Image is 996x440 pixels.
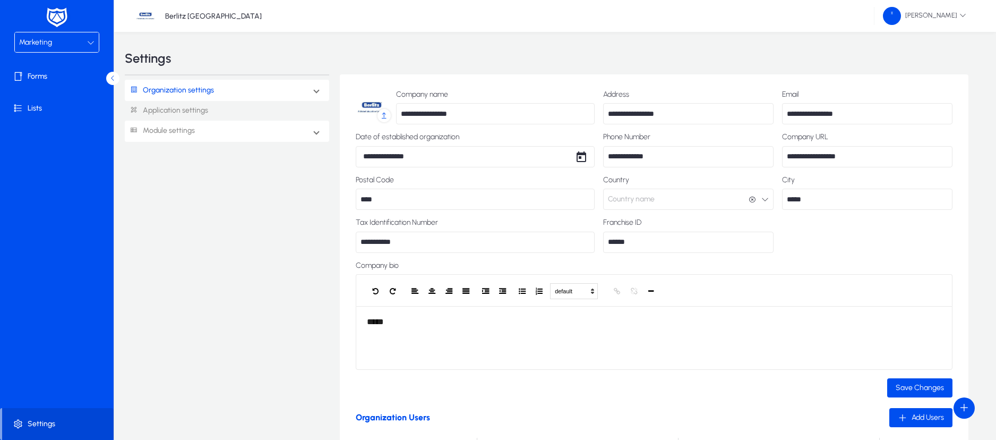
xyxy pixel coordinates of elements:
a: Organization settings [125,81,214,100]
label: Company URL [782,133,952,141]
button: Add Users [889,408,952,427]
div: v 4.0.25 [30,17,52,26]
div: Keywords by Traffic [117,63,179,70]
label: Postal Code [356,176,594,184]
span: Add Users [912,413,944,422]
button: default [550,283,598,299]
div: Domain Overview [40,63,95,70]
a: Lists [2,92,116,124]
label: Address [603,90,774,99]
label: Company bio [356,261,952,270]
a: Application settings [125,101,329,121]
span: Save Changes [896,383,944,392]
img: white-logo.png [44,6,70,29]
img: tab_domain_overview_orange.svg [29,62,37,70]
div: Domain: [DOMAIN_NAME] [28,28,117,36]
span: Organization Users [356,412,430,422]
button: Horizontal Line [642,284,659,299]
button: Justify Center [423,284,440,299]
img: https://storage.googleapis.com/badgewell-crm-prod-bucket/organizations/organization-images/37.jpg... [356,91,388,123]
button: Indent [477,284,494,299]
span: Marketing [19,38,52,47]
p: Berlitz [GEOGRAPHIC_DATA] [165,12,262,21]
label: Franchise ID [603,218,774,227]
button: [PERSON_NAME] [874,6,975,26]
a: Module settings [125,121,195,141]
span: Forms [2,71,116,82]
button: Justify Full [457,284,474,299]
label: Company name [396,90,594,99]
h3: Settings [125,52,171,65]
img: 58.png [883,7,901,25]
button: Save Changes [887,378,952,397]
span: Country name [608,189,655,210]
label: Tax Identification Number [356,218,594,227]
button: Undo [367,284,384,299]
label: City [782,176,952,184]
span: Lists [2,103,116,114]
button: Ordered List [530,284,547,299]
span: [PERSON_NAME] [883,7,966,25]
button: Unordered List [513,284,530,299]
mat-expansion-panel-header: Module settings [125,121,329,142]
img: website_grey.svg [17,28,25,36]
a: Forms [2,61,116,92]
button: Open calendar [571,146,592,167]
img: tab_keywords_by_traffic_grey.svg [106,62,114,70]
label: Phone Number [603,133,774,141]
img: logo_orange.svg [17,17,25,26]
button: Redo [384,284,401,299]
button: Justify Left [406,284,423,299]
mat-expansion-panel-header: Organization settings [125,80,329,101]
img: 37.jpg [135,6,156,26]
button: Outdent [494,284,511,299]
label: Country [603,176,774,184]
label: Date of established organization [356,133,594,141]
button: Justify Right [440,284,457,299]
span: Settings [2,419,114,429]
label: Email [782,90,952,99]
